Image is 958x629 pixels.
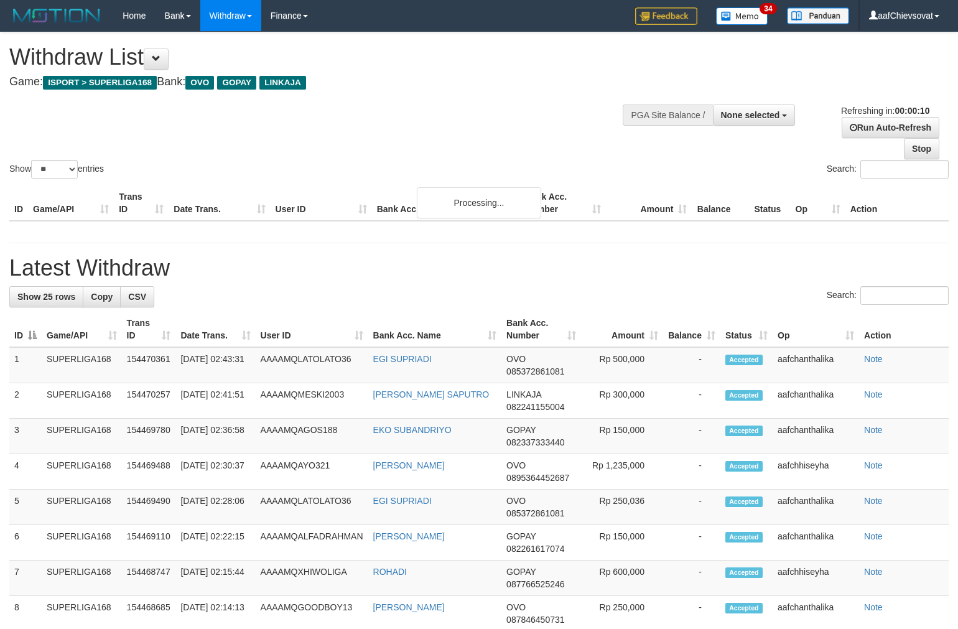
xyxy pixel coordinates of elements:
[506,389,541,399] span: LINKAJA
[904,138,939,159] a: Stop
[256,454,368,490] td: AAAAMQAYO321
[713,105,796,126] button: None selected
[9,256,949,281] h1: Latest Withdraw
[725,603,763,613] span: Accepted
[760,3,776,14] span: 34
[692,185,749,221] th: Balance
[42,525,122,561] td: SUPERLIGA168
[83,286,121,307] a: Copy
[42,383,122,419] td: SUPERLIGA168
[9,525,42,561] td: 6
[859,312,949,347] th: Action
[256,419,368,454] td: AAAAMQAGOS188
[122,312,176,347] th: Trans ID: activate to sort column ascending
[43,76,157,90] span: ISPORT > SUPERLIGA168
[506,354,526,364] span: OVO
[581,312,663,347] th: Amount: activate to sort column ascending
[9,561,42,596] td: 7
[114,185,169,221] th: Trans ID
[373,531,445,541] a: [PERSON_NAME]
[663,419,720,454] td: -
[841,106,929,116] span: Refreshing in:
[725,532,763,543] span: Accepted
[581,383,663,419] td: Rp 300,000
[122,525,176,561] td: 154469110
[635,7,697,25] img: Feedback.jpg
[663,383,720,419] td: -
[373,496,432,506] a: EGI SUPRIADI
[128,292,146,302] span: CSV
[716,7,768,25] img: Button%20Memo.svg
[506,473,569,483] span: Copy 0895364452687 to clipboard
[501,312,581,347] th: Bank Acc. Number: activate to sort column ascending
[9,45,626,70] h1: Withdraw List
[581,347,663,383] td: Rp 500,000
[860,286,949,305] input: Search:
[725,496,763,507] span: Accepted
[256,347,368,383] td: AAAAMQLATOLATO36
[175,419,255,454] td: [DATE] 02:36:58
[506,602,526,612] span: OVO
[42,454,122,490] td: SUPERLIGA168
[725,567,763,578] span: Accepted
[175,561,255,596] td: [DATE] 02:15:44
[663,525,720,561] td: -
[827,160,949,179] label: Search:
[749,185,790,221] th: Status
[827,286,949,305] label: Search:
[864,425,883,435] a: Note
[9,347,42,383] td: 1
[787,7,849,24] img: panduan.png
[169,185,270,221] th: Date Trans.
[725,461,763,472] span: Accepted
[663,490,720,525] td: -
[256,561,368,596] td: AAAAMQXHIWOLIGA
[175,454,255,490] td: [DATE] 02:30:37
[217,76,256,90] span: GOPAY
[791,185,845,221] th: Op
[773,525,859,561] td: aafchanthalika
[271,185,372,221] th: User ID
[506,437,564,447] span: Copy 082337333440 to clipboard
[864,496,883,506] a: Note
[663,561,720,596] td: -
[9,76,626,88] h4: Game: Bank:
[725,390,763,401] span: Accepted
[581,454,663,490] td: Rp 1,235,000
[506,460,526,470] span: OVO
[122,383,176,419] td: 154470257
[773,454,859,490] td: aafchhiseyha
[663,454,720,490] td: -
[773,347,859,383] td: aafchanthalika
[17,292,75,302] span: Show 25 rows
[9,419,42,454] td: 3
[122,490,176,525] td: 154469490
[9,383,42,419] td: 2
[725,355,763,365] span: Accepted
[259,76,306,90] span: LINKAJA
[120,286,154,307] a: CSV
[506,508,564,518] span: Copy 085372861081 to clipboard
[773,312,859,347] th: Op: activate to sort column ascending
[506,567,536,577] span: GOPAY
[42,561,122,596] td: SUPERLIGA168
[623,105,712,126] div: PGA Site Balance /
[373,425,452,435] a: EKO SUBANDRIYO
[581,561,663,596] td: Rp 600,000
[9,185,28,221] th: ID
[417,187,541,218] div: Processing...
[721,110,780,120] span: None selected
[581,419,663,454] td: Rp 150,000
[42,419,122,454] td: SUPERLIGA168
[506,402,564,412] span: Copy 082241155004 to clipboard
[373,602,445,612] a: [PERSON_NAME]
[42,347,122,383] td: SUPERLIGA168
[185,76,214,90] span: OVO
[9,454,42,490] td: 4
[256,490,368,525] td: AAAAMQLATOLATO36
[373,389,490,399] a: [PERSON_NAME] SAPUTRO
[175,347,255,383] td: [DATE] 02:43:31
[663,312,720,347] th: Balance: activate to sort column ascending
[773,419,859,454] td: aafchanthalika
[175,383,255,419] td: [DATE] 02:41:51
